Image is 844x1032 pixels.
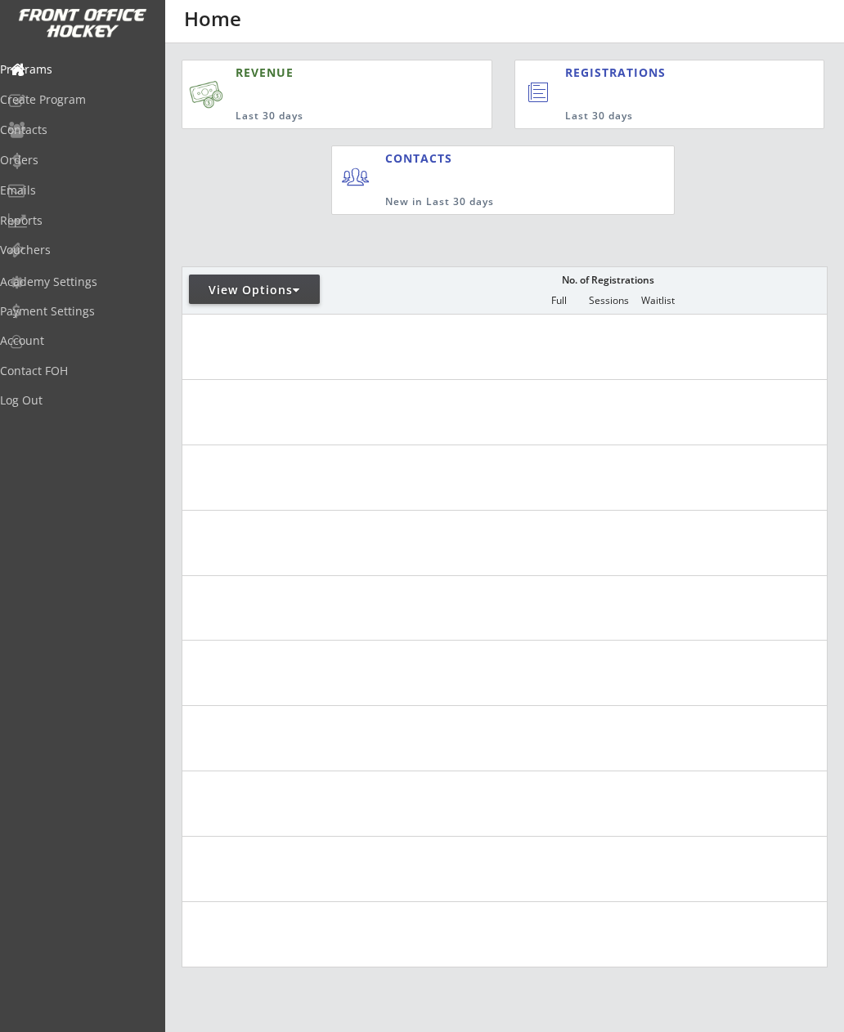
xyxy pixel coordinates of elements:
[584,295,633,306] div: Sessions
[189,282,320,298] div: View Options
[565,65,751,81] div: REGISTRATIONS
[534,295,583,306] div: Full
[565,109,757,123] div: Last 30 days
[236,109,415,123] div: Last 30 days
[236,65,415,81] div: REVENUE
[385,195,598,209] div: New in Last 30 days
[385,150,460,167] div: CONTACTS
[633,295,682,306] div: Waitlist
[557,275,658,286] div: No. of Registrations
